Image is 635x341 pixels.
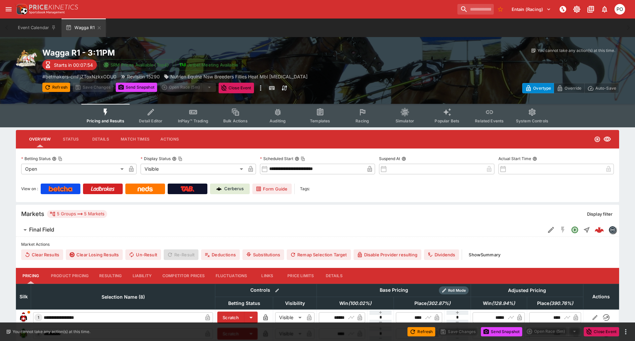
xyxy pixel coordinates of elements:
button: Philip OConnor [613,2,627,17]
span: Win(100.02%) [332,299,379,307]
button: Documentation [585,3,597,15]
img: Betcha [49,186,72,192]
em: ( 302.87 %) [427,299,450,307]
img: runner 1 [18,312,29,323]
div: Event type filters [81,104,554,127]
button: No Bookmarks [495,4,506,15]
div: Show/hide Price Roll mode configuration. [439,286,469,294]
img: logo-cerberus--red.svg [595,225,604,234]
span: Roll Mode [445,288,469,293]
button: Final Field [16,223,545,236]
button: Scheduled StartCopy To Clipboard [295,156,299,161]
button: Un-Result [125,249,161,260]
img: Sportsbook Management [29,11,65,14]
div: Start From [522,83,619,93]
img: Ladbrokes [91,186,115,192]
button: Dividends [424,249,459,260]
button: Details [319,268,349,284]
p: Display Status [141,156,171,161]
div: split button [160,83,216,92]
span: Visibility [278,299,312,307]
button: Match Times [115,131,155,147]
button: Refresh [407,327,435,336]
img: jetbet-logo.svg [179,62,186,68]
svg: Open [594,136,601,143]
div: Philip OConnor [614,4,625,15]
span: Place(390.76%) [530,299,580,307]
span: 1 [36,315,41,320]
span: InPlay™ Trading [178,118,208,123]
span: Auditing [270,118,286,123]
button: Status [56,131,86,147]
th: Actions [583,284,619,309]
input: search [457,4,494,15]
p: Scheduled Start [260,156,293,161]
em: ( 100.02 %) [348,299,371,307]
p: Revision 15290 [127,73,160,80]
img: PriceKinetics Logo [15,3,28,16]
button: Toggle light/dark mode [571,3,583,15]
button: Close Event [584,327,619,336]
button: Close Event [219,83,254,93]
img: Cerberus [216,186,222,192]
h5: Markets [21,210,44,218]
button: Resulting [94,268,127,284]
button: Copy To Clipboard [58,156,63,161]
span: Templates [310,118,330,123]
p: Suspend At [379,156,400,161]
button: Substitutions [242,249,284,260]
button: Actual Start Time [532,156,537,161]
p: Auto-Save [595,85,616,92]
label: View on : [21,184,38,194]
button: Disable Provider resulting [354,249,421,260]
button: Display filter [583,209,616,219]
button: Copy To Clipboard [301,156,305,161]
button: Open [569,224,581,236]
span: Selection Name (8) [94,293,152,301]
h6: Final Field [29,226,54,233]
button: Display StatusCopy To Clipboard [172,156,177,161]
button: Jetbet Meeting Available [176,59,242,70]
button: Overview [24,131,56,147]
label: Market Actions [21,239,614,249]
img: TabNZ [181,186,194,192]
svg: Open [571,226,579,234]
button: Clear Losing Results [66,249,123,260]
span: Betting Status [221,299,268,307]
p: Override [565,85,581,92]
p: Nutrien Equine Nsw Breeders Fillies Heat Mbl [MEDICAL_DATA] [170,73,308,80]
div: 5 Groups 5 Markets [50,210,105,218]
button: Wagga R1 [62,19,106,37]
button: Liability [127,268,157,284]
button: Fluctuations [210,268,253,284]
p: Starts in 00:07:54 [54,62,93,68]
div: 8c65d099-2bff-4103-97d9-7d8677e2bc7e [595,225,604,234]
button: Pricing [16,268,46,284]
button: Links [252,268,282,284]
button: Straight [581,224,593,236]
button: Copy To Clipboard [178,156,183,161]
span: Detail Editor [139,118,162,123]
div: Base Pricing [377,286,411,294]
img: PriceKinetics [29,5,78,10]
span: Simulator [396,118,414,123]
button: Refresh [42,83,70,92]
button: ShowSummary [465,249,504,260]
a: 8c65d099-2bff-4103-97d9-7d8677e2bc7e [593,223,606,236]
button: more [257,83,265,93]
button: Send Snapshot [116,83,157,92]
th: Adjusted Pricing [471,284,583,297]
label: Tags: [300,184,310,194]
button: Notifications [599,3,611,15]
button: Overtype [522,83,554,93]
button: Bulk edit [273,286,281,295]
button: Price Limits [282,268,319,284]
div: Open [21,164,126,174]
img: betmakers [609,226,616,234]
button: Suspend At [402,156,406,161]
h2: Copy To Clipboard [42,48,331,58]
svg: Visible [603,135,611,143]
em: ( 390.76 %) [549,299,573,307]
th: Controls [215,284,317,297]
